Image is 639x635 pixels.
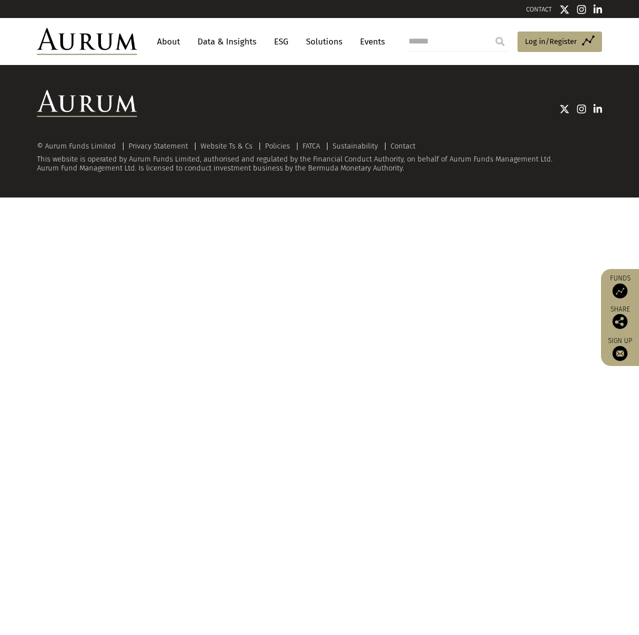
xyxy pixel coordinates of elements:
a: Contact [390,141,415,150]
img: Twitter icon [559,104,569,114]
a: Data & Insights [192,32,261,51]
img: Aurum Logo [37,90,137,117]
img: Linkedin icon [593,104,602,114]
a: About [152,32,185,51]
img: Linkedin icon [593,4,602,14]
a: ESG [269,32,293,51]
a: Sustainability [332,141,378,150]
a: Log in/Register [517,31,602,52]
a: Website Ts & Cs [200,141,252,150]
img: Instagram icon [577,4,586,14]
img: Instagram icon [577,104,586,114]
a: CONTACT [526,5,552,13]
a: FATCA [302,141,320,150]
a: Solutions [301,32,347,51]
div: © Aurum Funds Limited [37,142,121,150]
input: Submit [490,31,510,51]
a: Privacy Statement [128,141,188,150]
span: Log in/Register [525,35,577,47]
img: Aurum [37,28,137,55]
div: This website is operated by Aurum Funds Limited, authorised and regulated by the Financial Conduc... [37,142,602,172]
a: Policies [265,141,290,150]
img: Twitter icon [559,4,569,14]
a: Events [355,32,385,51]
